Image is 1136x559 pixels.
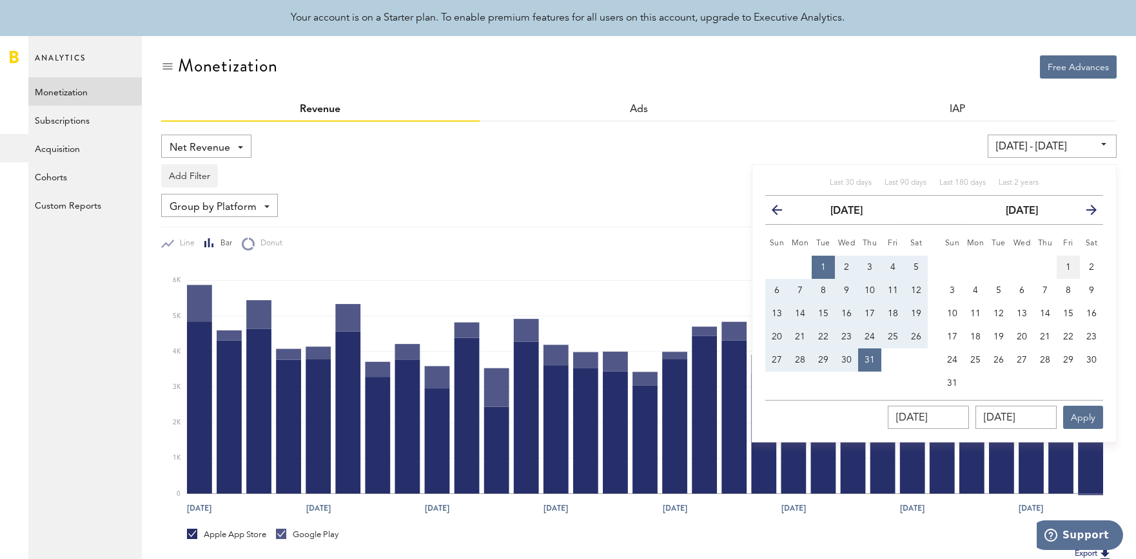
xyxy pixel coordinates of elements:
[35,50,86,77] span: Analytics
[215,238,232,249] span: Bar
[996,286,1001,295] span: 5
[992,240,1006,247] small: Tuesday
[914,263,919,272] span: 5
[939,179,986,187] span: Last 180 days
[844,286,849,295] span: 9
[178,55,278,76] div: Monetization
[187,529,266,540] div: Apple App Store
[905,279,928,302] button: 12
[888,240,898,247] small: Friday
[994,309,1004,318] span: 12
[788,302,812,325] button: 14
[867,263,872,272] span: 3
[950,286,955,295] span: 3
[881,325,905,348] button: 25
[911,309,921,318] span: 19
[1063,355,1073,365] span: 29
[905,325,928,348] button: 26
[858,302,881,325] button: 17
[544,503,568,515] text: [DATE]
[1086,332,1097,341] span: 23
[1080,302,1103,325] button: 16
[841,355,852,365] span: 30
[865,332,875,341] span: 24
[890,263,896,272] span: 4
[967,240,984,247] small: Monday
[835,256,858,279] button: 2
[765,348,788,372] button: 27
[1086,309,1097,318] span: 16
[306,503,331,515] text: [DATE]
[1010,302,1033,325] button: 13
[881,279,905,302] button: 11
[795,355,805,365] span: 28
[1063,406,1103,429] button: Apply
[1080,325,1103,348] button: 23
[1066,286,1071,295] span: 8
[774,286,779,295] span: 6
[291,10,845,26] div: Your account is on a Starter plan. To enable premium features for all users on this account, upgr...
[987,302,1010,325] button: 12
[994,355,1004,365] span: 26
[170,196,257,218] span: Group by Platform
[1033,325,1057,348] button: 21
[770,240,785,247] small: Sunday
[970,309,981,318] span: 11
[1057,325,1080,348] button: 22
[911,332,921,341] span: 26
[881,302,905,325] button: 18
[772,332,782,341] span: 20
[941,348,964,372] button: 24
[663,503,687,515] text: [DATE]
[255,238,282,249] span: Donut
[1057,302,1080,325] button: 15
[1063,309,1073,318] span: 15
[630,104,648,115] span: Ads
[905,302,928,325] button: 19
[1033,348,1057,372] button: 28
[765,279,788,302] button: 6
[765,325,788,348] button: 20
[173,313,181,319] text: 5K
[170,137,230,159] span: Net Revenue
[1080,348,1103,372] button: 30
[173,348,181,355] text: 4K
[300,104,341,115] a: Revenue
[173,455,181,462] text: 1K
[1086,355,1097,365] span: 30
[835,279,858,302] button: 9
[841,332,852,341] span: 23
[911,286,921,295] span: 12
[788,348,812,372] button: 28
[812,279,835,302] button: 8
[947,355,957,365] span: 24
[174,238,195,249] span: Line
[1037,520,1123,553] iframe: Opens a widget where you can find more information
[1040,332,1050,341] span: 21
[1010,325,1033,348] button: 20
[821,286,826,295] span: 8
[835,325,858,348] button: 23
[973,286,978,295] span: 4
[888,406,969,429] input: __/__/____
[830,206,863,216] strong: [DATE]
[970,332,981,341] span: 18
[173,419,181,426] text: 2K
[1057,279,1080,302] button: 8
[1066,263,1071,272] span: 1
[865,355,875,365] span: 31
[821,263,826,272] span: 1
[173,278,181,284] text: 6K
[888,309,898,318] span: 18
[812,348,835,372] button: 29
[1086,240,1098,247] small: Saturday
[772,309,782,318] span: 13
[1080,279,1103,302] button: 9
[1043,286,1048,295] span: 7
[941,325,964,348] button: 17
[28,134,142,162] a: Acquisition
[28,191,142,219] a: Custom Reports
[276,529,338,540] div: Google Play
[947,332,957,341] span: 17
[858,256,881,279] button: 3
